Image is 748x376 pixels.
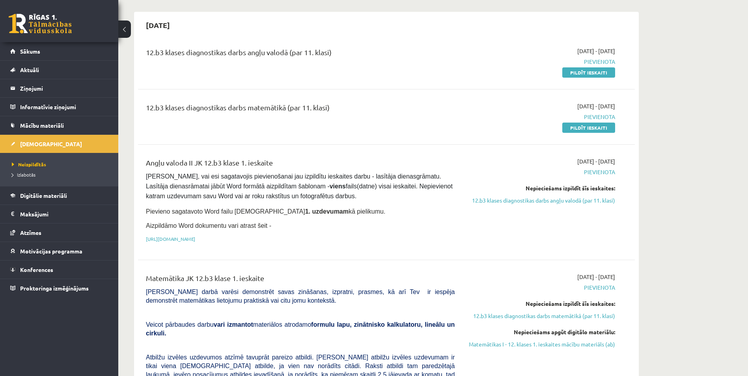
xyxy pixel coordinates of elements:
[146,236,195,242] a: [URL][DOMAIN_NAME]
[562,123,615,133] a: Pildīt ieskaiti
[146,321,455,337] span: Veicot pārbaudes darbu materiālos atrodamo
[146,222,271,229] span: Aizpildāmo Word dokumentu vari atrast šeit -
[146,157,455,172] div: Angļu valoda II JK 12.b3 klase 1. ieskaite
[9,14,72,34] a: Rīgas 1. Tālmācības vidusskola
[10,135,108,153] a: [DEMOGRAPHIC_DATA]
[10,79,108,97] a: Ziņojumi
[10,223,108,242] a: Atzīmes
[146,273,455,287] div: Matemātika JK 12.b3 klase 1. ieskaite
[20,205,108,223] legend: Maksājumi
[10,116,108,134] a: Mācību materiāli
[146,102,455,117] div: 12.b3 klases diagnostikas darbs matemātikā (par 11. klasi)
[577,102,615,110] span: [DATE] - [DATE]
[10,205,108,223] a: Maksājumi
[10,261,108,279] a: Konferences
[466,58,615,66] span: Pievienota
[466,113,615,121] span: Pievienota
[466,168,615,176] span: Pievienota
[12,171,110,178] a: Izlabotās
[20,192,67,199] span: Digitālie materiāli
[20,248,82,255] span: Motivācijas programma
[20,122,64,129] span: Mācību materiāli
[577,47,615,55] span: [DATE] - [DATE]
[138,16,178,34] h2: [DATE]
[20,140,82,147] span: [DEMOGRAPHIC_DATA]
[305,208,349,215] strong: 1. uzdevumam
[20,285,89,292] span: Proktoringa izmēģinājums
[20,48,40,55] span: Sākums
[146,47,455,61] div: 12.b3 klases diagnostikas darbs angļu valodā (par 11. klasi)
[12,171,35,178] span: Izlabotās
[10,186,108,205] a: Digitālie materiāli
[146,321,455,337] b: formulu lapu, zinātnisko kalkulatoru, lineālu un cirkuli.
[466,184,615,192] div: Nepieciešams izpildīt šīs ieskaites:
[562,67,615,78] a: Pildīt ieskaiti
[20,98,108,116] legend: Informatīvie ziņojumi
[10,242,108,260] a: Motivācijas programma
[577,273,615,281] span: [DATE] - [DATE]
[20,66,39,73] span: Aktuāli
[466,328,615,336] div: Nepieciešams apgūt digitālo materiālu:
[20,79,108,97] legend: Ziņojumi
[330,183,346,190] strong: viens
[146,289,455,304] span: [PERSON_NAME] darbā varēsi demonstrēt savas zināšanas, izpratni, prasmes, kā arī Tev ir iespēja d...
[466,300,615,308] div: Nepieciešams izpildīt šīs ieskaites:
[10,42,108,60] a: Sākums
[20,229,41,236] span: Atzīmes
[466,340,615,348] a: Matemātikas I - 12. klases 1. ieskaites mācību materiāls (ab)
[577,157,615,166] span: [DATE] - [DATE]
[10,61,108,79] a: Aktuāli
[12,161,46,168] span: Neizpildītās
[466,312,615,320] a: 12.b3 klases diagnostikas darbs matemātikā (par 11. klasi)
[214,321,253,328] b: vari izmantot
[20,266,53,273] span: Konferences
[10,279,108,297] a: Proktoringa izmēģinājums
[146,208,385,215] span: Pievieno sagatavoto Word failu [DEMOGRAPHIC_DATA] kā pielikumu.
[10,98,108,116] a: Informatīvie ziņojumi
[466,196,615,205] a: 12.b3 klases diagnostikas darbs angļu valodā (par 11. klasi)
[466,283,615,292] span: Pievienota
[146,173,454,199] span: [PERSON_NAME], vai esi sagatavojis pievienošanai jau izpildītu ieskaites darbu - lasītāja dienasg...
[12,161,110,168] a: Neizpildītās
